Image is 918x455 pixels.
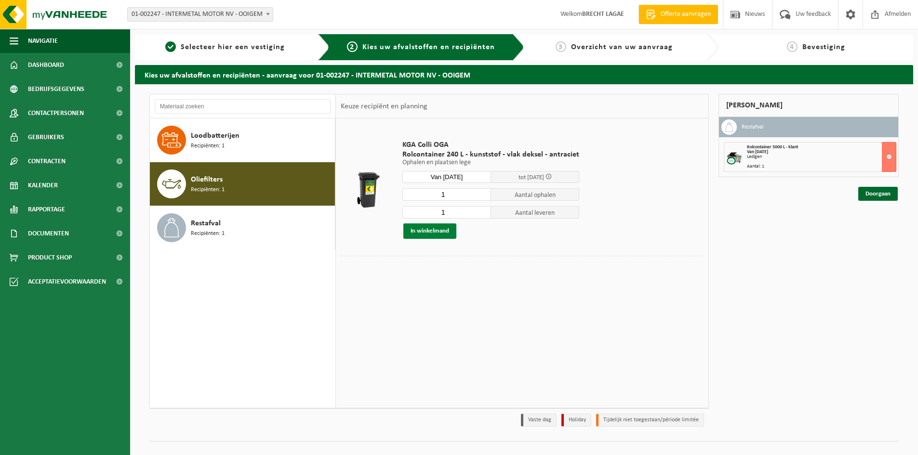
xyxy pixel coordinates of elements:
[191,142,225,151] span: Recipiënten: 1
[582,11,624,18] strong: BRECHT LAGAE
[165,41,176,52] span: 1
[28,246,72,270] span: Product Shop
[402,150,579,159] span: Rolcontainer 240 L - kunststof - vlak deksel - antraciet
[150,206,335,249] button: Restafval Recipiënten: 1
[28,197,65,221] span: Rapportage
[787,41,798,52] span: 4
[519,174,544,181] span: tot [DATE]
[28,149,66,173] span: Contracten
[858,187,898,201] a: Doorgaan
[28,173,58,197] span: Kalender
[747,164,896,169] div: Aantal: 1
[747,149,768,155] strong: Van [DATE]
[150,118,335,162] button: Loodbatterijen Recipiënten: 1
[28,221,69,246] span: Documenten
[521,414,557,427] li: Vaste dag
[571,43,673,51] span: Overzicht van uw aanvraag
[140,41,310,53] a: 1Selecteer hier een vestiging
[402,159,579,166] p: Ophalen en plaatsen lege
[347,41,358,52] span: 2
[191,174,223,185] span: Oliefilters
[28,270,106,294] span: Acceptatievoorwaarden
[128,8,273,21] span: 01-002247 - INTERMETAL MOTOR NV - OOIGEM
[127,7,273,22] span: 01-002247 - INTERMETAL MOTOR NV - OOIGEM
[150,162,335,206] button: Oliefilters Recipiënten: 1
[28,29,58,53] span: Navigatie
[135,65,913,84] h2: Kies uw afvalstoffen en recipiënten - aanvraag voor 01-002247 - INTERMETAL MOTOR NV - OOIGEM
[191,229,225,238] span: Recipiënten: 1
[28,101,84,125] span: Contactpersonen
[802,43,845,51] span: Bevestiging
[491,206,580,219] span: Aantal leveren
[747,155,896,159] div: Ledigen
[181,43,285,51] span: Selecteer hier een vestiging
[718,94,899,117] div: [PERSON_NAME]
[28,77,84,101] span: Bedrijfsgegevens
[742,119,764,135] h3: Restafval
[191,218,221,229] span: Restafval
[191,185,225,195] span: Recipiënten: 1
[402,140,579,150] span: KGA Colli OGA
[28,125,64,149] span: Gebruikers
[402,171,491,183] input: Selecteer datum
[28,53,64,77] span: Dashboard
[491,188,580,201] span: Aantal ophalen
[747,144,798,150] span: Rolcontainer 5000 L - klant
[336,94,432,118] div: Keuze recipiënt en planning
[556,41,566,52] span: 3
[658,10,713,19] span: Offerte aanvragen
[155,99,331,114] input: Materiaal zoeken
[403,223,456,239] button: In winkelmand
[596,414,704,427] li: Tijdelijk niet toegestaan/période limitée
[639,5,718,24] a: Offerte aanvragen
[561,414,591,427] li: Holiday
[362,43,495,51] span: Kies uw afvalstoffen en recipiënten
[191,130,239,142] span: Loodbatterijen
